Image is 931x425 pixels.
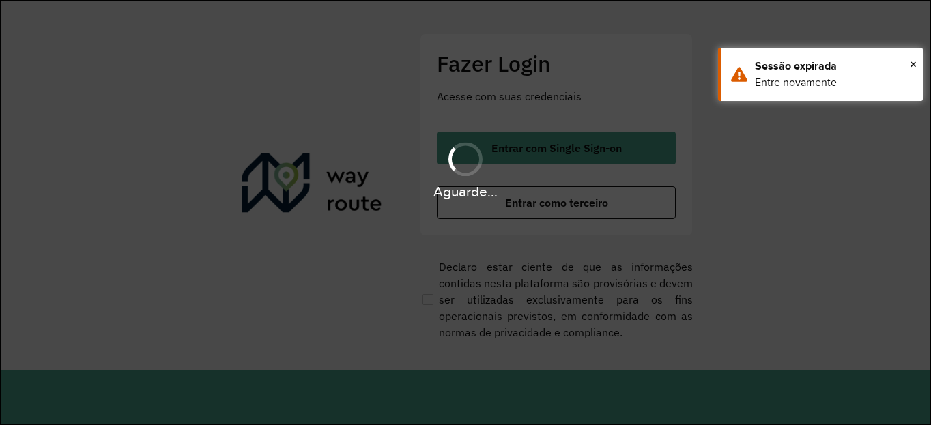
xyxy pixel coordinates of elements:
[910,57,917,72] font: ×
[433,184,498,200] font: Aguarde...
[755,58,913,74] div: Sessão expirada
[755,76,837,88] font: Entre novamente
[910,54,917,74] button: Fechar
[755,60,837,72] font: Sessão expirada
